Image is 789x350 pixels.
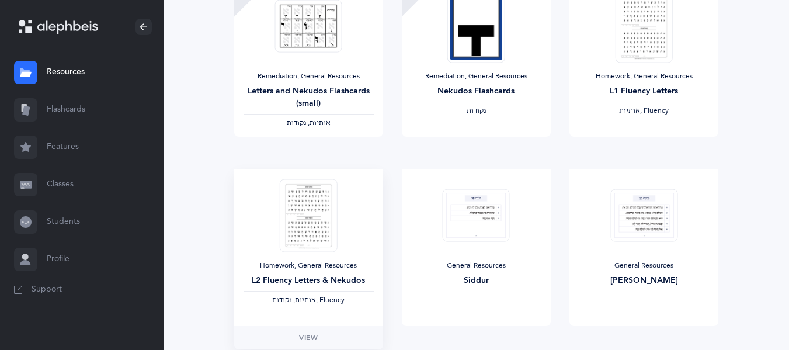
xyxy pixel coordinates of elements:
[299,332,318,343] span: View
[579,275,709,287] div: [PERSON_NAME]
[619,106,640,115] span: ‫אותיות‬
[579,72,709,81] div: Homework, General Resources
[411,72,541,81] div: Remediation, General Resources
[411,261,541,271] div: General Resources
[411,275,541,287] div: Siddur
[244,261,374,271] div: Homework, General Resources
[280,179,337,252] img: FluencyProgram-SpeedReading-L2_thumbnail_1736302935.png
[411,85,541,98] div: Nekudos Flashcards
[272,296,316,304] span: ‫אותיות, נקודות‬
[287,119,331,127] span: ‫אותיות, נקודות‬
[443,189,510,242] img: Siddur_thumbnail_1585459188.png
[244,85,374,110] div: Letters and Nekudos Flashcards (small)
[579,106,709,116] div: , Fluency
[579,85,709,98] div: L1 Fluency Letters
[244,72,374,81] div: Remediation, General Resources
[32,284,62,296] span: Support
[244,296,374,305] div: , Fluency
[234,326,383,349] a: View
[467,106,486,115] span: ‫נקודות‬
[579,261,709,271] div: General Resources
[610,189,677,242] img: Bencher_thumbnail_1579105796.png
[244,275,374,287] div: L2 Fluency Letters & Nekudos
